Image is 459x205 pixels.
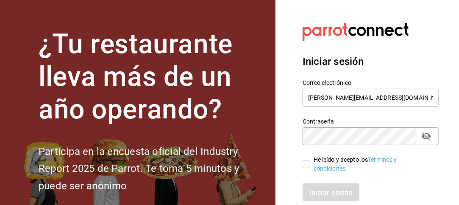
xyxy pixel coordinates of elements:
[39,28,233,125] font: ¿Tu restaurante lleva más de un año operando?
[303,89,439,107] input: Ingresa tu correo electrónico
[39,146,239,192] font: Participa en la encuesta oficial del Industry Report 2025 de Parrot. Te toma 5 minutos y puede se...
[314,156,368,163] font: He leído y acepto los
[419,129,434,143] button: campo de contraseña
[303,80,351,87] font: Correo electrónico
[303,118,334,125] font: Contraseña
[303,56,364,67] font: Iniciar sesión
